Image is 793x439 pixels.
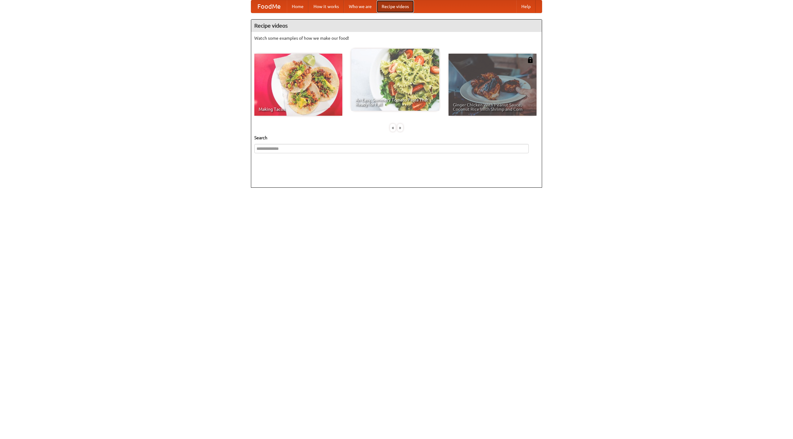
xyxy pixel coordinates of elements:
a: FoodMe [251,0,287,13]
img: 483408.png [527,57,533,63]
a: Making Tacos [254,54,342,116]
div: » [397,124,403,132]
a: Who we are [344,0,377,13]
span: Making Tacos [259,107,338,111]
a: Recipe videos [377,0,414,13]
a: Help [516,0,536,13]
a: Home [287,0,309,13]
a: How it works [309,0,344,13]
span: An Easy, Summery Tomato Pasta That's Ready for Fall [356,98,435,106]
p: Watch some examples of how we make our food! [254,35,539,41]
h5: Search [254,135,539,141]
h4: Recipe videos [251,20,542,32]
a: An Easy, Summery Tomato Pasta That's Ready for Fall [351,49,439,111]
div: « [390,124,396,132]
